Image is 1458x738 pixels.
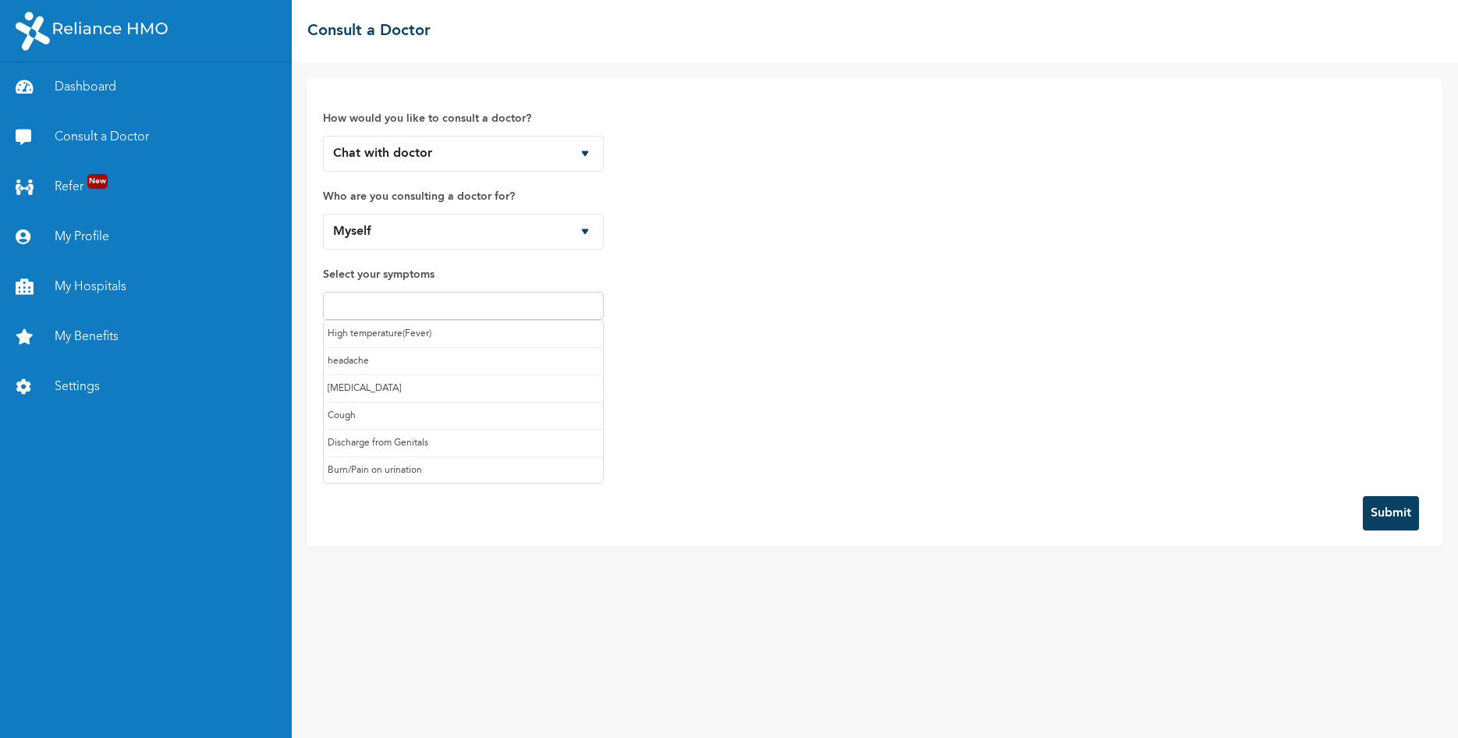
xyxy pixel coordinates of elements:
label: Select your symptoms [323,265,604,284]
p: Cough [328,406,599,425]
p: Burn/Pain on urination [328,461,599,480]
p: [MEDICAL_DATA] [328,379,599,398]
button: Submit [1363,496,1419,530]
p: headache [328,352,599,371]
img: RelianceHMO's Logo [16,12,168,51]
label: How would you like to consult a doctor? [323,109,604,128]
label: Who are you consulting a doctor for? [323,187,604,206]
h2: Consult a Doctor [307,20,431,43]
p: High temperature(Fever) [328,325,599,343]
p: Discharge from Genitals [328,434,599,452]
span: New [87,174,108,189]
